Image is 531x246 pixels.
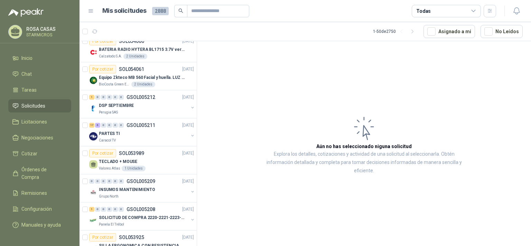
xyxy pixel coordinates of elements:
[99,46,185,53] p: BATERIA RADIO HYTERA BL1715 3.7V ver imagen
[80,34,197,62] a: Por cotizarSOL054066[DATE] Company LogoBATERIA RADIO HYTERA BL1715 3.7V ver imagenCalzatodo S.A.2...
[101,123,106,128] div: 0
[89,188,97,197] img: Company Logo
[119,39,144,44] p: SOL054066
[107,179,112,184] div: 0
[99,222,124,227] p: Panela El Trébol
[316,143,412,150] h3: Aún no has seleccionado niguna solicitud
[119,67,144,72] p: SOL054061
[21,150,37,157] span: Cotizar
[101,95,106,100] div: 0
[89,76,97,84] img: Company Logo
[89,93,195,115] a: 1 0 0 0 0 0 GSOL005212[DATE] Company LogoDSP SEPTIEMBREPerugia SAS
[119,207,124,212] div: 0
[127,179,155,184] p: GSOL005209
[119,95,124,100] div: 0
[21,189,47,197] span: Remisiones
[113,123,118,128] div: 0
[119,179,124,184] div: 0
[89,205,195,227] a: 1 0 0 0 0 0 GSOL005208[DATE] Company LogoSOLICITUD DE COMPRA 2220-2221-2223-2224Panela El Trébol
[89,177,195,199] a: 0 0 0 0 0 0 GSOL005209[DATE] Company LogoINSUMOS MANTENIMIENTOGrupo North
[8,67,71,81] a: Chat
[89,149,116,157] div: Por cotizar
[423,25,475,38] button: Asignado a mi
[99,54,122,59] p: Calzatodo S.A.
[99,74,185,81] p: Equipo Zkteco MB 560 Facial y huella. LUZ VISIBLE
[8,218,71,231] a: Manuales y ayuda
[119,235,144,240] p: SOL053925
[101,179,106,184] div: 0
[99,130,120,137] p: PARTES TI
[99,110,118,115] p: Perugia SAS
[99,186,155,193] p: INSUMOS MANTENIMIENTO
[182,66,194,73] p: [DATE]
[95,95,100,100] div: 0
[8,83,71,97] a: Tareas
[182,234,194,241] p: [DATE]
[99,166,120,171] p: Valores Atlas
[107,95,112,100] div: 0
[99,138,116,143] p: Caracol TV
[21,166,65,181] span: Órdenes de Compra
[89,179,94,184] div: 0
[89,65,116,73] div: Por cotizar
[21,221,61,229] span: Manuales y ayuda
[89,95,94,100] div: 1
[266,150,462,175] p: Explora los detalles, cotizaciones y actividad de una solicitud al seleccionarla. Obtén informaci...
[21,86,37,94] span: Tareas
[89,37,116,45] div: Por cotizar
[21,205,52,213] span: Configuración
[26,33,69,37] p: STARMICROS
[182,206,194,213] p: [DATE]
[8,115,71,128] a: Licitaciones
[21,102,45,110] span: Solicitudes
[8,163,71,184] a: Órdenes de Compra
[113,179,118,184] div: 0
[26,27,69,31] p: ROSA CASAS
[8,131,71,144] a: Negociaciones
[95,123,100,128] div: 6
[102,6,147,16] h1: Mis solicitudes
[127,123,155,128] p: GSOL005211
[99,102,134,109] p: DSP SEPTIEMBRE
[152,7,169,15] span: 2888
[481,25,523,38] button: No Leídos
[416,7,431,15] div: Todas
[123,54,147,59] div: 2 Unidades
[8,202,71,216] a: Configuración
[8,147,71,160] a: Cotizar
[99,194,119,199] p: Grupo North
[89,216,97,225] img: Company Logo
[178,8,183,13] span: search
[101,207,106,212] div: 0
[21,54,32,62] span: Inicio
[8,52,71,65] a: Inicio
[8,8,44,17] img: Logo peakr
[131,82,155,87] div: 2 Unidades
[21,70,32,78] span: Chat
[95,207,100,212] div: 0
[89,132,97,140] img: Company Logo
[95,179,100,184] div: 0
[99,215,185,221] p: SOLICITUD DE COMPRA 2220-2221-2223-2224
[119,123,124,128] div: 0
[99,158,137,165] p: TECLADO + MOUSE
[80,62,197,90] a: Por cotizarSOL054061[DATE] Company LogoEquipo Zkteco MB 560 Facial y huella. LUZ VISIBLEBioCosta ...
[107,207,112,212] div: 0
[107,123,112,128] div: 0
[113,95,118,100] div: 0
[80,146,197,174] a: Por cotizarSOL053989[DATE] TECLADO + MOUSEValores Atlas1 Unidades
[89,123,94,128] div: 17
[182,150,194,157] p: [DATE]
[182,38,194,45] p: [DATE]
[122,166,146,171] div: 1 Unidades
[89,121,195,143] a: 17 6 0 0 0 0 GSOL005211[DATE] Company LogoPARTES TICaracol TV
[89,104,97,112] img: Company Logo
[119,151,144,156] p: SOL053989
[127,207,155,212] p: GSOL005208
[8,99,71,112] a: Solicitudes
[89,207,94,212] div: 1
[113,207,118,212] div: 0
[127,95,155,100] p: GSOL005212
[89,233,116,242] div: Por cotizar
[21,118,47,126] span: Licitaciones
